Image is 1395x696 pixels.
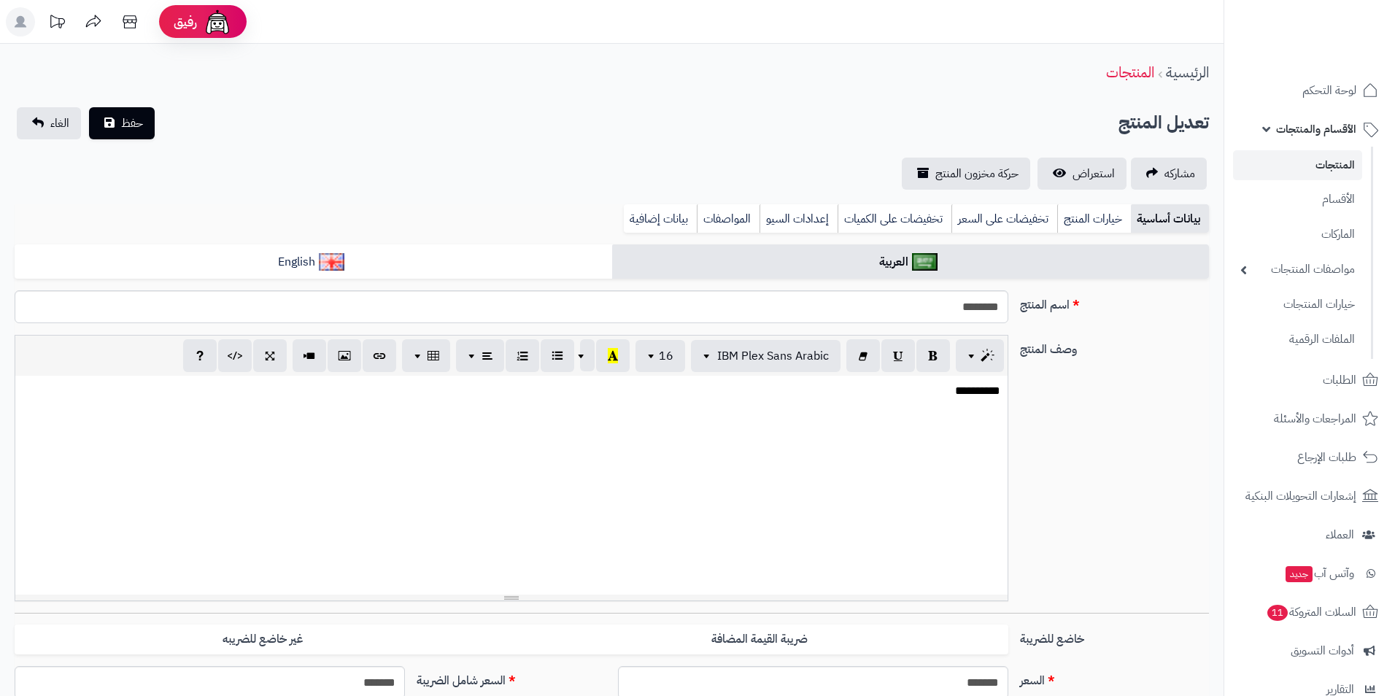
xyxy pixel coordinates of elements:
a: تخفيضات على السعر [951,204,1057,233]
span: الأقسام والمنتجات [1276,119,1356,139]
a: مشاركه [1131,158,1207,190]
a: تخفيضات على الكميات [838,204,951,233]
button: IBM Plex Sans Arabic [691,340,841,372]
a: العربية [612,244,1210,280]
a: لوحة التحكم [1233,73,1386,108]
a: طلبات الإرجاع [1233,440,1386,475]
label: غير خاضع للضريبه [15,625,511,654]
a: المنتجات [1106,61,1154,83]
a: بيانات إضافية [624,204,697,233]
a: مواصفات المنتجات [1233,254,1362,285]
span: المراجعات والأسئلة [1274,409,1356,429]
span: IBM Plex Sans Arabic [717,347,829,365]
span: حركة مخزون المنتج [935,165,1019,182]
a: خيارات المنتجات [1233,289,1362,320]
a: الغاء [17,107,81,139]
span: لوحة التحكم [1302,80,1356,101]
a: وآتس آبجديد [1233,556,1386,591]
span: مشاركه [1164,165,1195,182]
a: الأقسام [1233,184,1362,215]
a: المواصفات [697,204,760,233]
a: العملاء [1233,517,1386,552]
span: طلبات الإرجاع [1297,447,1356,468]
span: جديد [1286,566,1313,582]
span: 16 [659,347,673,365]
h2: تعديل المنتج [1118,108,1209,138]
span: رفيق [174,13,197,31]
span: الغاء [50,115,69,132]
a: المراجعات والأسئلة [1233,401,1386,436]
span: استعراض [1073,165,1115,182]
a: المنتجات [1233,150,1362,180]
span: 11 [1267,605,1288,621]
span: حفظ [121,115,143,132]
img: logo-2.png [1296,37,1381,68]
img: English [319,253,344,271]
label: خاضع للضريبة [1014,625,1216,648]
a: السلات المتروكة11 [1233,595,1386,630]
span: إشعارات التحويلات البنكية [1245,486,1356,506]
a: الطلبات [1233,363,1386,398]
span: السلات المتروكة [1266,602,1356,622]
a: حركة مخزون المنتج [902,158,1030,190]
a: تحديثات المنصة [39,7,75,40]
img: العربية [912,253,938,271]
label: اسم المنتج [1014,290,1216,314]
a: English [15,244,612,280]
label: السعر [1014,666,1216,689]
a: أدوات التسويق [1233,633,1386,668]
span: العملاء [1326,525,1354,545]
a: إشعارات التحويلات البنكية [1233,479,1386,514]
label: وصف المنتج [1014,335,1216,358]
button: 16 [635,340,685,372]
span: وآتس آب [1284,563,1354,584]
label: ضريبة القيمة المضافة [511,625,1008,654]
a: الماركات [1233,219,1362,250]
a: خيارات المنتج [1057,204,1131,233]
a: الرئيسية [1166,61,1209,83]
a: إعدادات السيو [760,204,838,233]
span: أدوات التسويق [1291,641,1354,661]
a: بيانات أساسية [1131,204,1209,233]
label: السعر شامل الضريبة [411,666,612,689]
a: الملفات الرقمية [1233,324,1362,355]
img: ai-face.png [203,7,232,36]
span: الطلبات [1323,370,1356,390]
button: حفظ [89,107,155,139]
a: استعراض [1037,158,1127,190]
